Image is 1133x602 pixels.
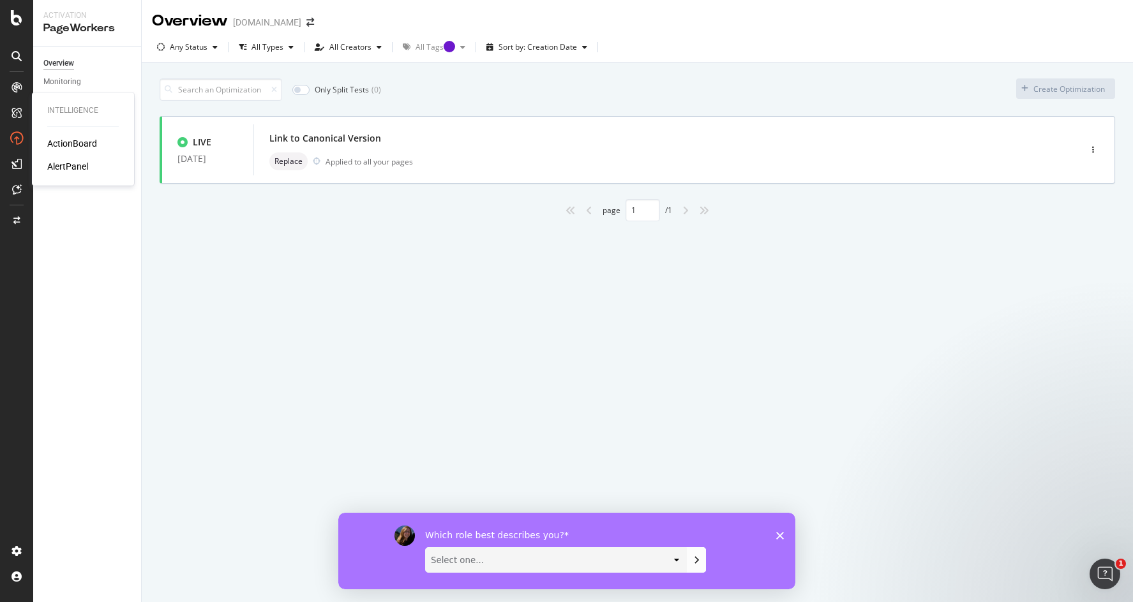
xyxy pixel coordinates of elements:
[47,137,97,150] a: ActionBoard
[560,200,581,221] div: angles-left
[160,78,282,101] input: Search an Optimization
[1116,559,1126,569] span: 1
[269,132,381,145] div: Link to Canonical Version
[329,43,371,51] div: All Creators
[371,84,381,95] div: ( 0 )
[306,18,314,27] div: arrow-right-arrow-left
[43,57,74,70] div: Overview
[43,21,131,36] div: PageWorkers
[694,200,714,221] div: angles-right
[251,43,283,51] div: All Types
[233,16,301,29] div: [DOMAIN_NAME]
[1016,78,1115,99] button: Create Optimization
[444,41,455,52] div: Tooltip anchor
[177,154,238,164] div: [DATE]
[47,160,88,173] a: AlertPanel
[43,10,131,21] div: Activation
[481,37,592,57] button: Sort by: Creation Date
[152,10,228,32] div: Overview
[338,513,795,589] iframe: Survey by Laura from Botify
[603,199,672,221] div: page / 1
[310,37,387,57] button: All Creators
[499,43,577,51] div: Sort by: Creation Date
[581,200,597,221] div: angle-left
[269,152,308,170] div: neutral label
[43,75,81,89] div: Monitoring
[43,75,132,89] a: Monitoring
[416,43,455,51] div: All Tags
[326,156,413,167] div: Applied to all your pages
[43,57,132,70] a: Overview
[193,136,211,149] div: LIVE
[1090,559,1120,589] iframe: Intercom live chat
[1033,84,1105,94] div: Create Optimization
[170,43,207,51] div: Any Status
[234,37,299,57] button: All Types
[315,84,369,95] div: Only Split Tests
[152,37,223,57] button: Any Status
[274,158,303,165] span: Replace
[398,37,470,57] button: All TagsTooltip anchor
[47,105,119,116] div: Intelligence
[677,200,694,221] div: angle-right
